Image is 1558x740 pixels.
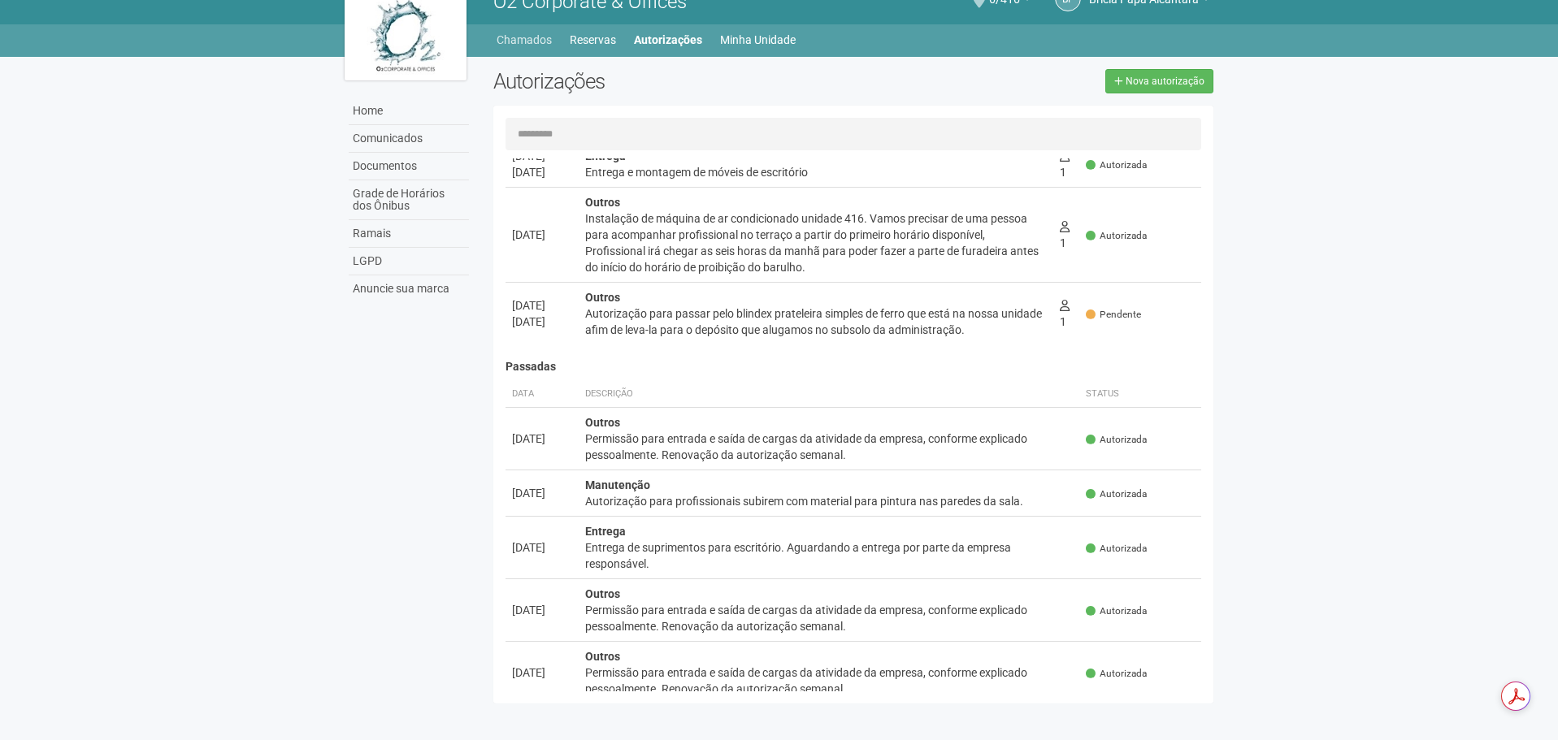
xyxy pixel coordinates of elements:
[585,539,1074,572] div: Entrega de suprimentos para escritório. Aguardando a entrega por parte da empresa responsável.
[1086,229,1147,243] span: Autorizada
[585,431,1074,463] div: Permissão para entrada e saída de cargas da atividade da empresa, conforme explicado pessoalmente...
[1086,604,1147,618] span: Autorizada
[512,227,572,243] div: [DATE]
[349,275,469,302] a: Anuncie sua marca
[1060,149,1070,179] span: 1
[512,297,572,314] div: [DATE]
[585,210,1047,275] div: Instalação de máquina de ar condicionado unidade 416. Vamos precisar de uma pessoa para acompanha...
[349,125,469,153] a: Comunicados
[585,650,620,663] strong: Outros
[585,164,1047,180] div: Entrega e montagem de móveis de escritório
[720,28,796,51] a: Minha Unidade
[585,602,1074,634] div: Permissão para entrada e saída de cargas da atividade da empresa, conforme explicado pessoalmente...
[1126,76,1204,87] span: Nova autorização
[585,196,620,209] strong: Outros
[497,28,552,51] a: Chamados
[506,361,1202,373] h4: Passadas
[585,478,650,491] strong: Manutenção
[349,220,469,248] a: Ramais
[585,416,620,429] strong: Outros
[1086,158,1147,172] span: Autorizada
[506,381,579,408] th: Data
[512,539,572,556] div: [DATE]
[585,305,1047,338] div: Autorização para passar pelo blindex prateleira simples de ferro que está na nossa unidade afim d...
[585,525,626,538] strong: Entrega
[585,149,626,162] strong: Entrega
[579,381,1080,408] th: Descrição
[512,431,572,447] div: [DATE]
[512,164,572,180] div: [DATE]
[349,97,469,125] a: Home
[585,664,1074,697] div: Permissão para entrada e saída de cargas da atividade da empresa, conforme explicado pessoalmente...
[512,485,572,501] div: [DATE]
[512,602,572,618] div: [DATE]
[585,291,620,304] strong: Outros
[1086,487,1147,501] span: Autorizada
[349,153,469,180] a: Documentos
[512,314,572,330] div: [DATE]
[634,28,702,51] a: Autorizações
[1060,299,1070,328] span: 1
[493,69,841,93] h2: Autorizações
[1086,308,1141,322] span: Pendente
[349,248,469,275] a: LGPD
[349,180,469,220] a: Grade de Horários dos Ônibus
[512,664,572,681] div: [DATE]
[585,587,620,600] strong: Outros
[1086,542,1147,556] span: Autorizada
[1060,220,1070,249] span: 1
[1086,433,1147,447] span: Autorizada
[570,28,616,51] a: Reservas
[1079,381,1201,408] th: Status
[1105,69,1213,93] a: Nova autorização
[585,493,1074,509] div: Autorização para profissionais subirem com material para pintura nas paredes da sala.
[1086,667,1147,681] span: Autorizada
